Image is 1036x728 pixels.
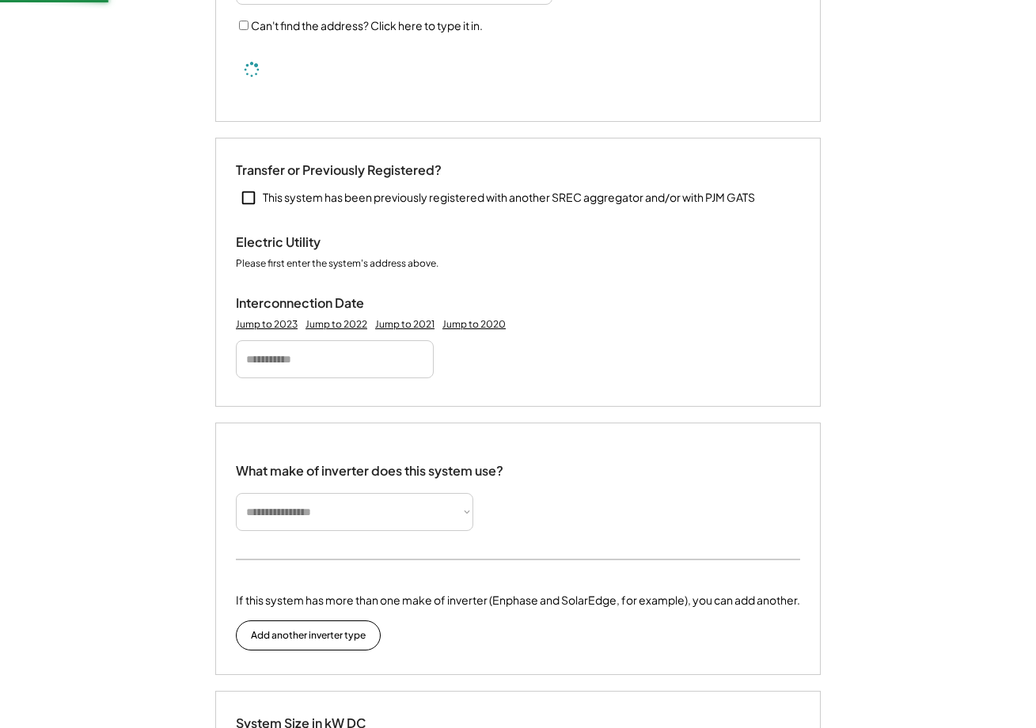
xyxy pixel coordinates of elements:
[236,234,394,251] div: Electric Utility
[236,295,394,312] div: Interconnection Date
[375,318,435,331] div: Jump to 2021
[251,18,483,32] label: Can't find the address? Click here to type it in.
[236,257,438,271] div: Please first enter the system's address above.
[442,318,506,331] div: Jump to 2020
[305,318,367,331] div: Jump to 2022
[236,162,442,179] div: Transfer or Previously Registered?
[236,620,381,650] button: Add another inverter type
[236,318,298,331] div: Jump to 2023
[263,190,755,206] div: This system has been previously registered with another SREC aggregator and/or with PJM GATS
[236,592,800,609] div: If this system has more than one make of inverter (Enphase and SolarEdge, for example), you can a...
[236,447,503,483] div: What make of inverter does this system use?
